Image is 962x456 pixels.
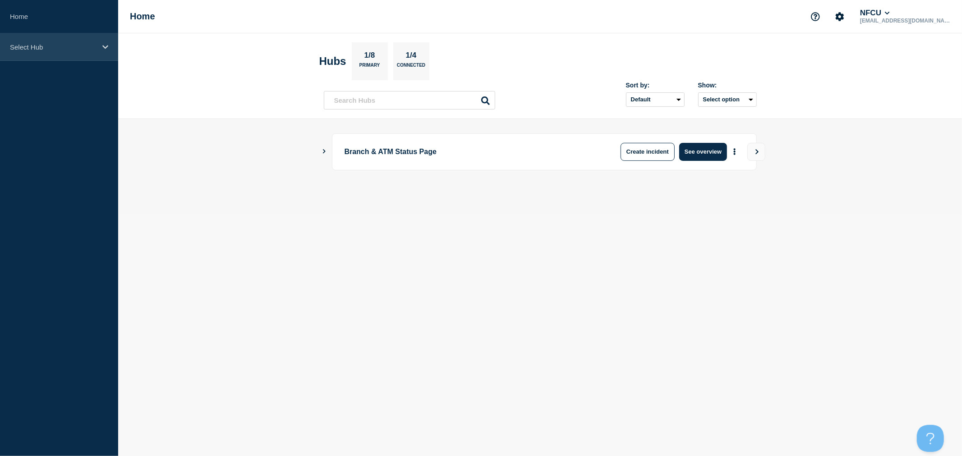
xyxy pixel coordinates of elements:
button: See overview [679,143,727,161]
p: Connected [397,63,425,72]
h2: Hubs [319,55,346,68]
select: Sort by [626,92,685,107]
button: Account settings [830,7,849,26]
p: Primary [359,63,380,72]
p: 1/4 [402,51,420,63]
p: Branch & ATM Status Page [345,143,594,161]
button: Show Connected Hubs [322,148,327,155]
input: Search Hubs [324,91,495,109]
p: Select Hub [10,43,97,51]
button: Support [806,7,825,26]
h1: Home [130,11,155,22]
button: NFCU [858,9,892,18]
button: View [747,143,765,161]
button: Create incident [621,143,675,161]
button: Select option [698,92,757,107]
button: More actions [729,143,741,160]
div: Sort by: [626,82,685,89]
iframe: Help Scout Beacon - Open [917,425,944,452]
p: [EMAIL_ADDRESS][DOMAIN_NAME] [858,18,952,24]
div: Show: [698,82,757,89]
p: 1/8 [361,51,378,63]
